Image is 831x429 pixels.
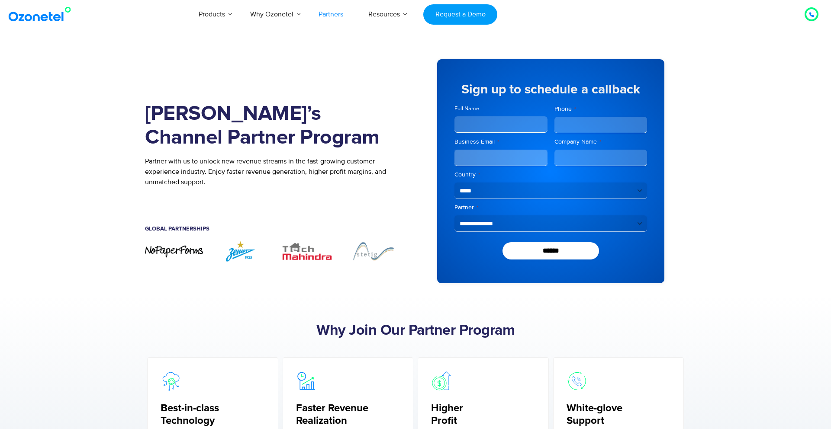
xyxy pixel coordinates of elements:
[454,203,647,212] label: Partner
[145,226,403,232] h5: Global Partnerships
[212,240,270,262] div: 2 / 7
[345,240,403,262] img: Stetig
[161,402,265,427] h5: Best-in-class Technology
[454,170,647,179] label: Country
[145,245,203,258] img: nopaperforms
[567,402,671,427] h5: White-glove Support
[278,240,336,262] img: TechMahindra
[454,83,647,96] h5: Sign up to schedule a callback
[345,240,403,262] div: 4 / 7
[454,138,548,146] label: Business Email
[212,240,270,262] img: ZENIT
[454,105,548,113] label: Full Name
[145,102,403,150] h1: [PERSON_NAME]’s Channel Partner Program
[296,402,400,427] h5: Faster Revenue Realization
[145,240,403,262] div: Image Carousel
[554,138,647,146] label: Company Name
[145,156,403,187] p: Partner with us to unlock new revenue streams in the fast-growing customer experience industry. E...
[278,240,336,262] div: 3 / 7
[145,322,686,339] h2: Why Join Our Partner Program
[423,4,497,25] a: Request a Demo
[554,105,647,113] label: Phone
[145,245,203,258] div: 1 / 7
